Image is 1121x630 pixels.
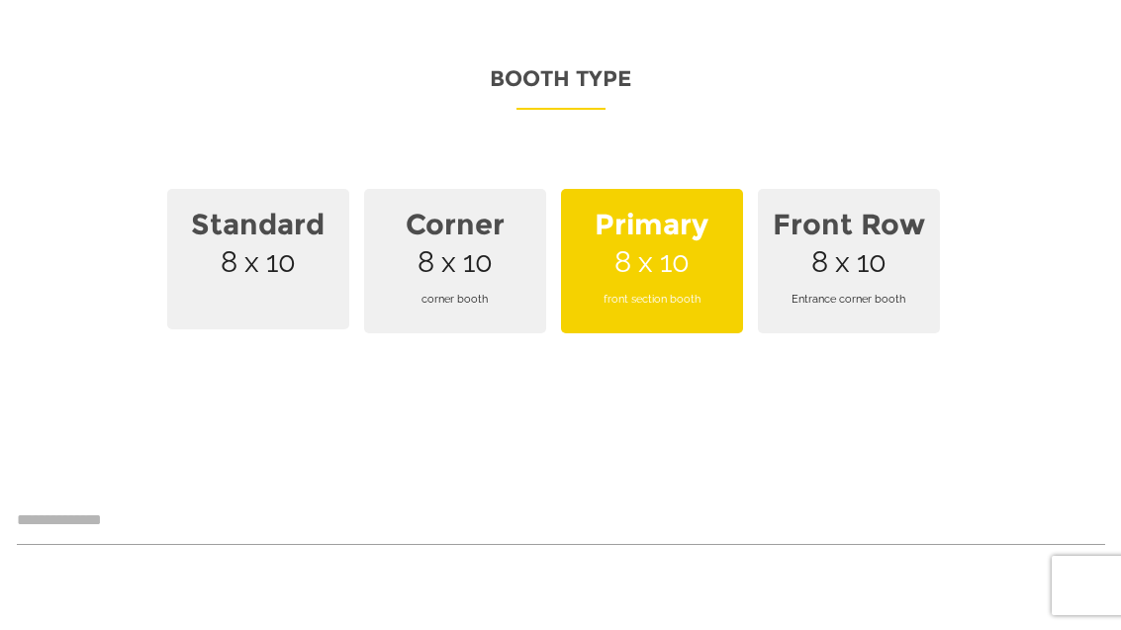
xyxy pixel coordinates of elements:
[364,190,546,334] span: 8 x 10
[26,241,361,285] input: Enter your email address
[770,273,928,327] span: Entrance corner booth
[26,183,361,226] input: Enter your last name
[325,10,372,57] div: Minimize live chat window
[573,197,731,254] strong: Primary
[26,300,361,472] textarea: Type your message and click 'Submit'
[561,190,743,334] span: 8 x 10
[179,197,337,254] strong: Standard
[573,273,731,327] span: front section booth
[17,60,1105,111] p: Booth Type
[376,273,534,327] span: corner booth
[103,111,332,136] div: Leave a message
[376,197,534,254] strong: Corner
[167,190,349,330] span: 8 x 10
[770,197,928,254] strong: Front Row
[288,489,359,515] em: Submit
[758,190,940,334] span: 8 x 10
